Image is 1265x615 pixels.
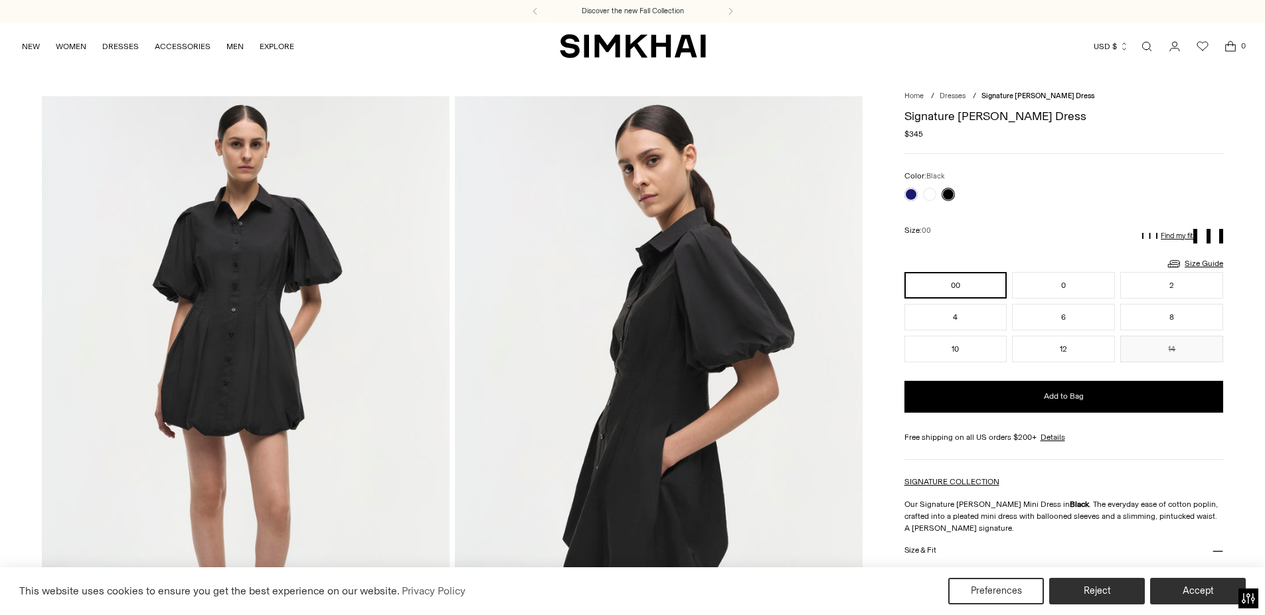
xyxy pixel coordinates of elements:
button: USD $ [1094,32,1129,61]
button: 8 [1120,304,1223,330]
a: DRESSES [102,32,139,61]
h1: Signature [PERSON_NAME] Dress [904,110,1224,122]
button: 0 [1012,272,1115,299]
a: EXPLORE [260,32,294,61]
a: MEN [226,32,244,61]
a: Privacy Policy (opens in a new tab) [400,581,467,601]
nav: breadcrumbs [904,91,1224,102]
b: Black [1070,500,1089,509]
span: Signature [PERSON_NAME] Dress [981,92,1094,100]
a: Discover the new Fall Collection [582,6,684,17]
button: Add to Bag [904,381,1224,413]
label: Color: [904,170,945,182]
a: SIGNATURE COLLECTION [904,477,999,486]
a: NEW [22,32,40,61]
a: Open search modal [1134,33,1160,60]
a: WOMEN [56,32,86,61]
a: Home [904,92,924,100]
div: / [931,91,934,102]
button: Preferences [948,578,1044,604]
span: Add to Bag [1044,391,1084,402]
button: 4 [904,304,1007,330]
button: Reject [1049,578,1145,604]
a: Go to the account page [1161,33,1188,60]
button: 10 [904,336,1007,362]
span: Black [926,172,945,180]
a: Size Guide [1166,255,1223,272]
div: / [973,91,976,102]
a: ACCESSORIES [155,32,211,61]
a: Open cart modal [1217,33,1244,60]
a: SIMKHAI [560,33,706,59]
a: Dresses [940,92,966,100]
span: 0 [1237,40,1249,52]
div: Free shipping on all US orders $200+ [904,431,1224,443]
button: Size & Fit [904,534,1224,568]
span: 00 [922,226,931,235]
span: $345 [904,128,923,140]
button: 12 [1012,336,1115,362]
button: 14 [1120,336,1223,362]
a: Wishlist [1189,33,1216,60]
button: 00 [904,272,1007,299]
label: Size: [904,224,931,237]
h3: Size & Fit [904,546,936,555]
button: Accept [1150,578,1246,604]
span: This website uses cookies to ensure you get the best experience on our website. [19,584,400,597]
a: Details [1041,431,1065,443]
p: Our Signature [PERSON_NAME] Mini Dress in . The everyday ease of cotton poplin, crafted into a pl... [904,498,1224,534]
button: 6 [1012,304,1115,330]
button: 2 [1120,272,1223,299]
